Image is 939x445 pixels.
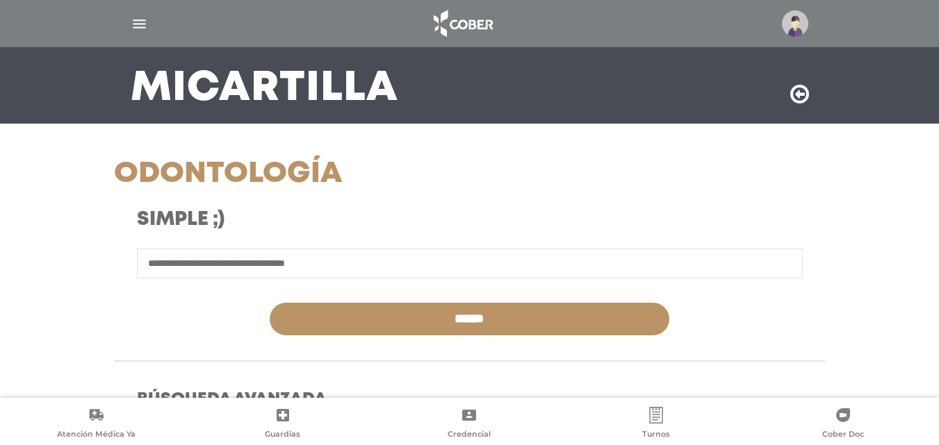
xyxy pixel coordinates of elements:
a: Guardias [190,407,377,442]
a: Atención Médica Ya [3,407,190,442]
span: Cober Doc [822,429,864,442]
a: Turnos [563,407,750,442]
h3: Mi Cartilla [131,71,398,107]
h1: Odontología [114,157,582,192]
h4: Búsqueda Avanzada [137,390,803,410]
span: Turnos [642,429,670,442]
span: Credencial [448,429,491,442]
a: Cober Doc [749,407,936,442]
a: Credencial [376,407,563,442]
span: Guardias [265,429,300,442]
img: logo_cober_home-white.png [426,7,499,40]
img: Cober_menu-lines-white.svg [131,15,148,33]
h3: Simple ;) [137,208,559,232]
img: profile-placeholder.svg [782,10,808,37]
span: Atención Médica Ya [57,429,136,442]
